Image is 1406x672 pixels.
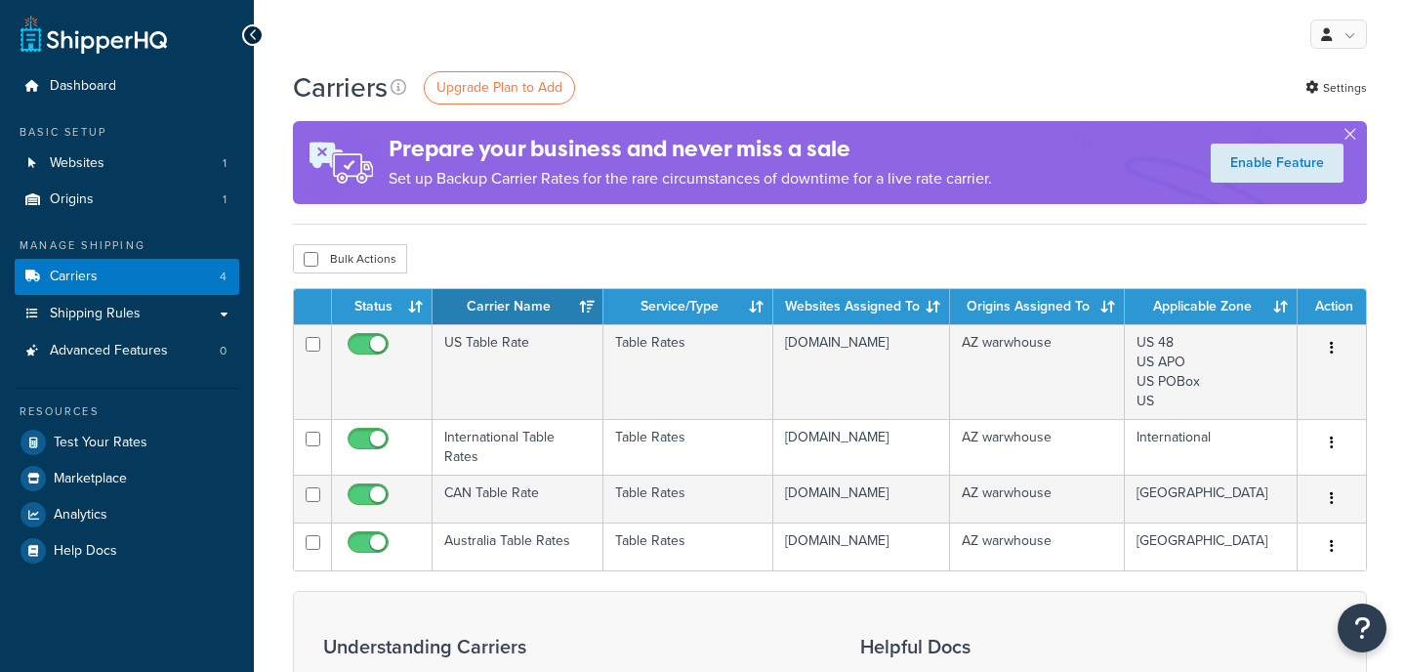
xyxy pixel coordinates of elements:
th: Carrier Name: activate to sort column ascending [433,289,603,324]
span: Origins [50,191,94,208]
span: Upgrade Plan to Add [436,77,562,98]
li: Advanced Features [15,333,239,369]
h3: Helpful Docs [860,636,1115,657]
h3: Understanding Carriers [323,636,811,657]
td: [DOMAIN_NAME] [773,324,950,419]
td: Table Rates [603,523,773,570]
td: AZ warwhouse [950,523,1125,570]
td: [GEOGRAPHIC_DATA] [1125,523,1298,570]
span: Carriers [50,269,98,285]
a: Enable Feature [1211,144,1344,183]
a: Dashboard [15,68,239,105]
a: Shipping Rules [15,296,239,332]
td: [DOMAIN_NAME] [773,419,950,475]
div: Manage Shipping [15,237,239,254]
a: Marketplace [15,461,239,496]
td: CAN Table Rate [433,475,603,523]
td: [DOMAIN_NAME] [773,475,950,523]
a: Carriers 4 [15,259,239,295]
li: Origins [15,182,239,218]
a: Advanced Features 0 [15,333,239,369]
a: Upgrade Plan to Add [424,71,575,105]
a: Websites 1 [15,146,239,182]
th: Status: activate to sort column ascending [332,289,433,324]
img: ad-rules-rateshop-fe6ec290ccb7230408bd80ed9643f0289d75e0ffd9eb532fc0e269fcd187b520.png [293,121,389,204]
th: Websites Assigned To: activate to sort column ascending [773,289,950,324]
th: Action [1298,289,1366,324]
button: Bulk Actions [293,244,407,273]
td: International Table Rates [433,419,603,475]
span: Test Your Rates [54,435,147,451]
a: Origins 1 [15,182,239,218]
td: US Table Rate [433,324,603,419]
th: Service/Type: activate to sort column ascending [603,289,773,324]
td: [DOMAIN_NAME] [773,523,950,570]
h1: Carriers [293,68,388,106]
h4: Prepare your business and never miss a sale [389,133,992,165]
td: Table Rates [603,419,773,475]
span: Marketplace [54,471,127,487]
td: AZ warwhouse [950,475,1125,523]
p: Set up Backup Carrier Rates for the rare circumstances of downtime for a live rate carrier. [389,165,992,192]
span: 4 [220,269,227,285]
div: Basic Setup [15,124,239,141]
button: Open Resource Center [1338,604,1386,652]
span: Advanced Features [50,343,168,359]
a: Settings [1305,74,1367,102]
td: Australia Table Rates [433,523,603,570]
span: Analytics [54,507,107,524]
li: Websites [15,146,239,182]
a: Help Docs [15,533,239,568]
li: Carriers [15,259,239,295]
span: Shipping Rules [50,306,141,322]
th: Applicable Zone: activate to sort column ascending [1125,289,1298,324]
a: ShipperHQ Home [21,15,167,54]
td: International [1125,419,1298,475]
div: Resources [15,403,239,420]
span: 1 [223,191,227,208]
span: Websites [50,155,104,172]
a: Analytics [15,497,239,532]
td: US 48 US APO US POBox US [1125,324,1298,419]
span: Dashboard [50,78,116,95]
td: Table Rates [603,324,773,419]
span: 1 [223,155,227,172]
td: Table Rates [603,475,773,523]
a: Test Your Rates [15,425,239,460]
td: [GEOGRAPHIC_DATA] [1125,475,1298,523]
th: Origins Assigned To: activate to sort column ascending [950,289,1125,324]
span: Help Docs [54,543,117,560]
td: AZ warwhouse [950,419,1125,475]
span: 0 [220,343,227,359]
td: AZ warwhouse [950,324,1125,419]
